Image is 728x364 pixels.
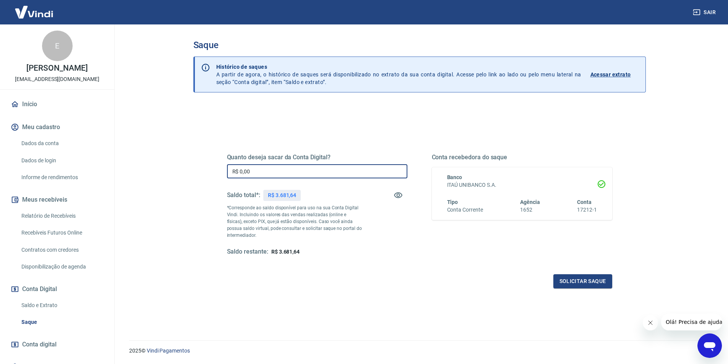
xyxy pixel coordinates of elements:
[553,274,612,288] button: Solicitar saque
[643,315,658,330] iframe: Fechar mensagem
[9,281,105,298] button: Conta Digital
[661,314,722,330] iframe: Mensagem da empresa
[15,75,99,83] p: [EMAIL_ADDRESS][DOMAIN_NAME]
[697,333,722,358] iframe: Botão para abrir a janela de mensagens
[147,348,190,354] a: Vindi Pagamentos
[590,63,639,86] a: Acessar extrato
[9,336,105,353] a: Conta digital
[227,248,268,256] h5: Saldo restante:
[26,64,88,72] p: [PERSON_NAME]
[22,339,57,350] span: Conta digital
[227,191,260,199] h5: Saldo total*:
[271,249,300,255] span: R$ 3.681,64
[18,298,105,313] a: Saldo e Extrato
[9,119,105,136] button: Meu cadastro
[42,31,73,61] div: E
[577,199,592,205] span: Conta
[18,259,105,275] a: Disponibilização de agenda
[227,204,362,239] p: *Corresponde ao saldo disponível para uso na sua Conta Digital Vindi. Incluindo os valores das ve...
[18,314,105,330] a: Saque
[520,206,540,214] h6: 1652
[577,206,597,214] h6: 17212-1
[9,0,59,24] img: Vindi
[447,174,462,180] span: Banco
[18,153,105,168] a: Dados de login
[216,63,581,71] p: Histórico de saques
[447,199,458,205] span: Tipo
[18,170,105,185] a: Informe de rendimentos
[129,347,710,355] p: 2025 ©
[691,5,719,19] button: Sair
[227,154,407,161] h5: Quanto deseja sacar da Conta Digital?
[18,136,105,151] a: Dados da conta
[18,225,105,241] a: Recebíveis Futuros Online
[268,191,296,199] p: R$ 3.681,64
[447,181,597,189] h6: ITAÚ UNIBANCO S.A.
[216,63,581,86] p: A partir de agora, o histórico de saques será disponibilizado no extrato da sua conta digital. Ac...
[193,40,646,50] h3: Saque
[520,199,540,205] span: Agência
[447,206,483,214] h6: Conta Corrente
[18,208,105,224] a: Relatório de Recebíveis
[5,5,64,11] span: Olá! Precisa de ajuda?
[9,191,105,208] button: Meus recebíveis
[9,96,105,113] a: Início
[590,71,631,78] p: Acessar extrato
[432,154,612,161] h5: Conta recebedora do saque
[18,242,105,258] a: Contratos com credores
